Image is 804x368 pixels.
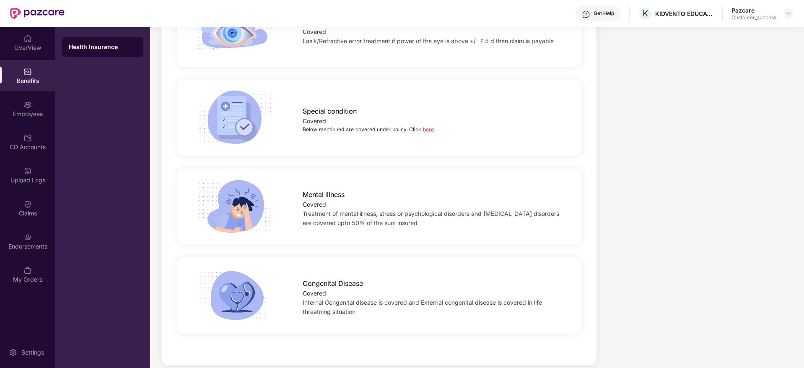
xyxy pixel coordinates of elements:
[655,10,714,18] div: KIDVENTO EDUCATION AND RESEARCH PRIVATE LIMITED
[23,34,32,43] img: svg+xml;base64,PHN2ZyBpZD0iSG9tZSIgeG1sbnM9Imh0dHA6Ly93d3cudzMub3JnLzIwMDAvc3ZnIiB3aWR0aD0iMjAiIG...
[19,348,47,357] div: Settings
[10,8,65,19] img: New Pazcare Logo
[303,189,345,200] span: Mental illness
[594,10,614,17] div: Get Help
[731,14,776,21] div: Customer_success
[786,10,792,17] img: svg+xml;base64,PHN2ZyBpZD0iRHJvcGRvd24tMzJ4MzIiIHhtbG5zPSJodHRwOi8vd3d3LnczLm9yZy8yMDAwL3N2ZyIgd2...
[346,126,354,132] span: are
[23,134,32,142] img: svg+xml;base64,PHN2ZyBpZD0iQ0RfQWNjb3VudHMiIGRhdGEtbmFtZT0iQ0QgQWNjb3VudHMiIHhtbG5zPSJodHRwOi8vd3...
[23,167,32,175] img: svg+xml;base64,PHN2ZyBpZD0iVXBsb2FkX0xvZ3MiIGRhdGEtbmFtZT0iVXBsb2FkIExvZ3MiIHhtbG5zPSJodHRwOi8vd3...
[23,233,32,241] img: svg+xml;base64,PHN2ZyBpZD0iRW5kb3JzZW1lbnRzIiB4bWxucz0iaHR0cDovL3d3dy53My5vcmcvMjAwMC9zdmciIHdpZH...
[195,1,274,57] img: icon
[303,37,554,44] span: Lasik/Refractive error treatment if power of the eye is above +/-7.5 d then claim is payable
[303,117,563,126] div: Covered
[582,10,590,18] img: svg+xml;base64,PHN2ZyBpZD0iSGVscC0zMngzMiIgeG1sbnM9Imh0dHA6Ly93d3cudzMub3JnLzIwMDAvc3ZnIiB3aWR0aD...
[23,67,32,76] img: svg+xml;base64,PHN2ZyBpZD0iQmVuZWZpdHMiIHhtbG5zPSJodHRwOi8vd3d3LnczLm9yZy8yMDAwL3N2ZyIgd2lkdGg9Ij...
[303,299,542,315] span: Internal Congenital disease is covered and External congenital disease is covered in life threatn...
[392,126,407,132] span: policy.
[303,278,363,289] span: Congenital Disease
[195,268,274,323] img: icon
[409,126,421,132] span: Click
[195,179,274,234] img: icon
[9,348,17,357] img: svg+xml;base64,PHN2ZyBpZD0iU2V0dGluZy0yMHgyMCIgeG1sbnM9Imh0dHA6Ly93d3cudzMub3JnLzIwMDAvc3ZnIiB3aW...
[303,289,563,298] div: Covered
[731,6,776,14] div: Pazcare
[23,266,32,275] img: svg+xml;base64,PHN2ZyBpZD0iTXlfT3JkZXJzIiBkYXRhLW5hbWU9Ik15IE9yZGVycyIgeG1sbnM9Imh0dHA6Ly93d3cudz...
[319,126,344,132] span: mentioned
[69,43,137,51] div: Health Insurance
[303,106,357,117] span: Special condition
[643,8,648,18] span: K
[377,126,391,132] span: under
[303,126,317,132] span: Below
[23,200,32,208] img: svg+xml;base64,PHN2ZyBpZD0iQ2xhaW0iIHhtbG5zPSJodHRwOi8vd3d3LnczLm9yZy8yMDAwL3N2ZyIgd2lkdGg9IjIwIi...
[23,101,32,109] img: svg+xml;base64,PHN2ZyBpZD0iRW1wbG95ZWVzIiB4bWxucz0iaHR0cDovL3d3dy53My5vcmcvMjAwMC9zdmciIHdpZHRoPS...
[303,210,559,226] span: Treatment of mental illness, stress or psychological disorders and [MEDICAL_DATA] disorders are c...
[303,200,563,209] div: Covered
[303,27,563,36] div: Covered
[195,90,274,145] img: icon
[423,126,434,132] a: here
[355,126,375,132] span: covered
